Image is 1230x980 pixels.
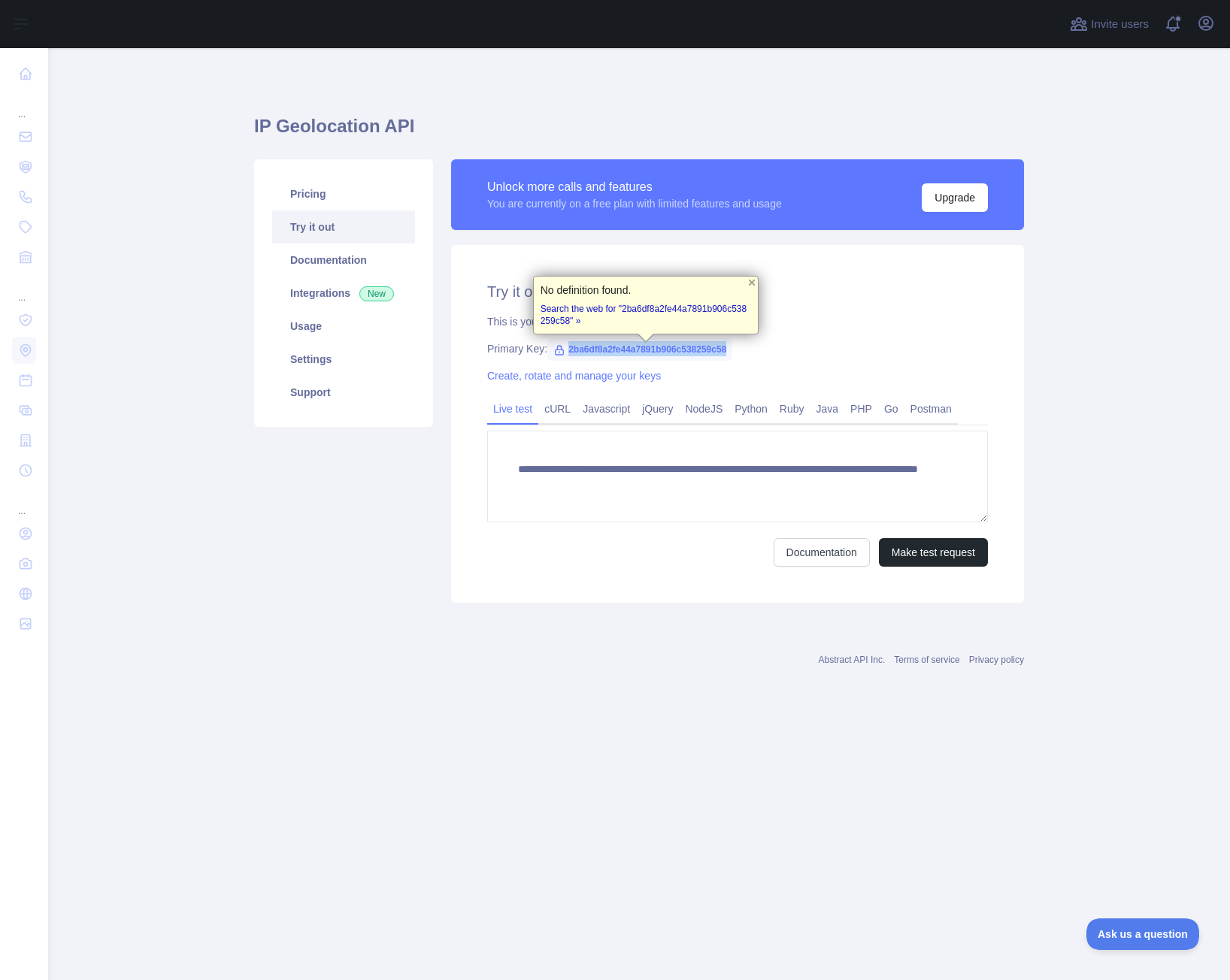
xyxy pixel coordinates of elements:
[272,343,415,376] a: Settings
[359,286,394,301] span: New
[774,538,870,567] a: Documentation
[819,655,886,665] a: Abstract API Inc.
[487,370,661,382] a: Create, rotate and manage your keys
[272,277,415,310] a: Integrations New
[810,397,845,421] a: Java
[969,655,1024,665] a: Privacy policy
[272,310,415,343] a: Usage
[1067,12,1152,36] button: Invite users
[1091,16,1149,33] span: Invite users
[487,341,988,356] div: Primary Key:
[272,210,415,243] a: Try it out
[774,397,810,421] a: Ruby
[487,397,538,421] a: Live test
[538,397,577,421] a: cURL
[547,338,732,361] span: 2ba6df8a2fe44a7891b906c538259c58
[577,397,636,421] a: Javascript
[12,487,36,517] div: ...
[272,376,415,409] a: Support
[844,397,878,421] a: PHP
[272,177,415,210] a: Pricing
[487,281,988,302] h2: Try it out
[487,196,782,211] div: You are currently on a free plan with limited features and usage
[272,243,415,277] a: Documentation
[12,274,36,304] div: ...
[894,655,959,665] a: Terms of service
[12,90,36,120] div: ...
[729,397,774,421] a: Python
[636,397,679,421] a: jQuery
[254,114,1024,150] h1: IP Geolocation API
[679,397,729,421] a: NodeJS
[878,397,904,421] a: Go
[904,397,958,421] a: Postman
[1086,918,1200,950] iframe: Toggle Customer Support
[487,314,988,329] div: This is your private API key, specific to this API.
[487,178,782,196] div: Unlock more calls and features
[879,538,988,567] button: Make test request
[922,183,988,212] button: Upgrade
